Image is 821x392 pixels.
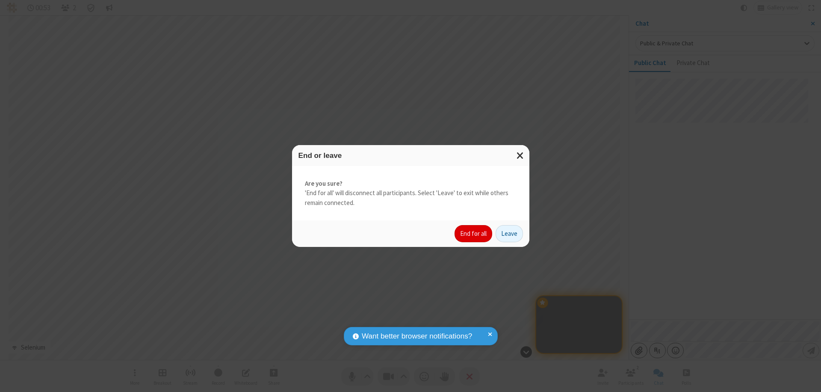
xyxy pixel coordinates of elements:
button: End for all [455,225,492,242]
h3: End or leave [298,151,523,160]
div: 'End for all' will disconnect all participants. Select 'Leave' to exit while others remain connec... [292,166,529,221]
strong: Are you sure? [305,179,517,189]
button: Close modal [511,145,529,166]
span: Want better browser notifications? [362,331,472,342]
button: Leave [496,225,523,242]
